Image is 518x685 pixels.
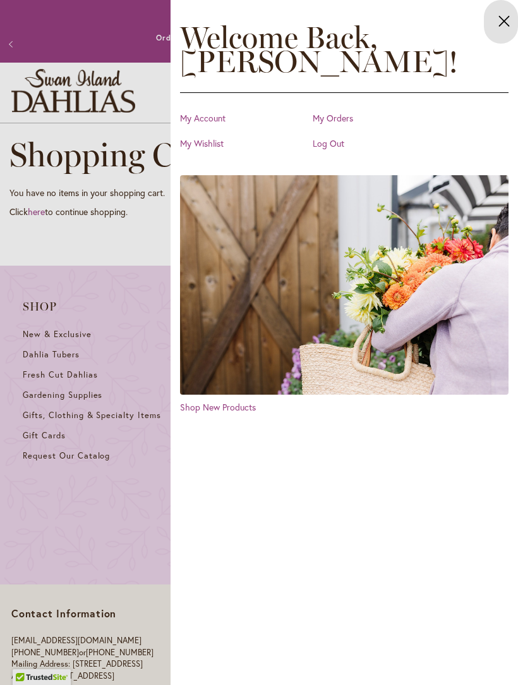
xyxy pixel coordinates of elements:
[180,112,306,125] a: My Account
[313,112,439,125] a: My Orders
[313,137,439,150] a: Log Out
[180,175,509,414] a: Shop New Products
[180,43,449,80] span: [PERSON_NAME]
[180,401,256,414] span: Shop New Products
[180,137,306,150] a: My Wishlist
[180,25,509,73] h2: Welcome Back, !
